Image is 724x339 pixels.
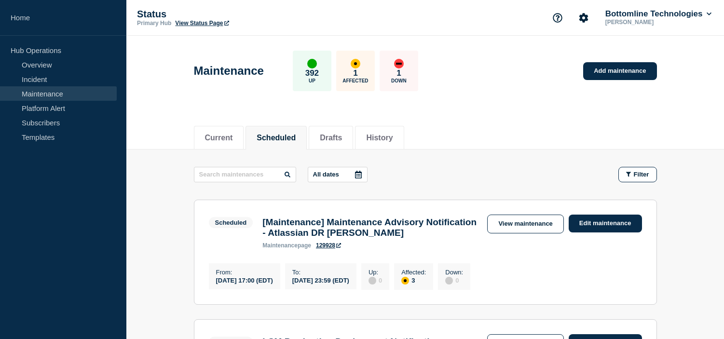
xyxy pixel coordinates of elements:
div: affected [401,277,409,285]
h1: Maintenance [194,64,264,78]
p: 392 [305,68,319,78]
button: All dates [308,167,368,182]
p: Status [137,9,330,20]
div: 0 [445,276,463,285]
button: Current [205,134,233,142]
button: Scheduled [257,134,296,142]
p: To : [292,269,349,276]
p: Up [309,78,315,83]
a: Edit maintenance [569,215,642,232]
span: Filter [634,171,649,178]
p: 1 [396,68,401,78]
div: 0 [369,276,382,285]
p: From : [216,269,273,276]
a: 129928 [316,242,341,249]
p: [PERSON_NAME] [603,19,704,26]
button: History [366,134,393,142]
div: 3 [401,276,426,285]
p: Up : [369,269,382,276]
p: All dates [313,171,339,178]
a: View maintenance [487,215,563,233]
p: Affected [342,78,368,83]
button: Filter [618,167,657,182]
div: disabled [445,277,453,285]
div: down [394,59,404,68]
button: Bottomline Technologies [603,9,713,19]
button: Drafts [320,134,342,142]
a: View Status Page [175,20,229,27]
p: 1 [353,68,357,78]
span: maintenance [262,242,298,249]
div: affected [351,59,360,68]
p: Primary Hub [137,20,171,27]
p: page [262,242,311,249]
button: Account settings [574,8,594,28]
p: Down [391,78,407,83]
h3: [Maintenance] Maintenance Advisory Notification - Atlassian DR [PERSON_NAME] [262,217,478,238]
p: Down : [445,269,463,276]
div: up [307,59,317,68]
div: [DATE] 23:59 (EDT) [292,276,349,284]
p: Affected : [401,269,426,276]
input: Search maintenances [194,167,296,182]
a: Add maintenance [583,62,656,80]
div: disabled [369,277,376,285]
div: [DATE] 17:00 (EDT) [216,276,273,284]
div: Scheduled [215,219,247,226]
button: Support [547,8,568,28]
